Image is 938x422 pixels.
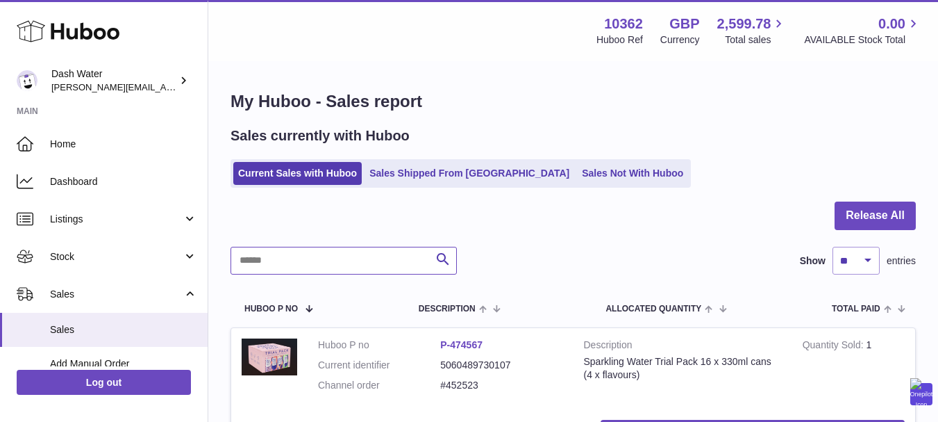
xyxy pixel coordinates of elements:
[804,15,921,47] a: 0.00 AVAILABLE Stock Total
[725,33,787,47] span: Total sales
[717,15,771,33] span: 2,599.78
[669,15,699,33] strong: GBP
[440,379,562,392] dd: #452523
[804,33,921,47] span: AVAILABLE Stock Total
[440,339,483,350] a: P-474567
[440,359,562,372] dd: 5060489730107
[231,127,410,145] h2: Sales currently with Huboo
[50,288,183,301] span: Sales
[51,67,176,94] div: Dash Water
[419,305,476,314] span: Description
[233,162,362,185] a: Current Sales with Huboo
[596,33,643,47] div: Huboo Ref
[51,81,278,92] span: [PERSON_NAME][EMAIL_ADDRESS][DOMAIN_NAME]
[792,328,915,409] td: 1
[231,90,916,113] h1: My Huboo - Sales report
[577,162,688,185] a: Sales Not With Huboo
[50,175,197,188] span: Dashboard
[50,357,197,371] span: Add Manual Order
[318,339,440,352] dt: Huboo P no
[50,138,197,151] span: Home
[50,250,183,263] span: Stock
[887,254,916,268] span: entries
[50,323,197,336] span: Sales
[604,15,643,33] strong: 10362
[803,339,866,354] strong: Quantity Sold
[584,339,782,355] strong: Description
[17,70,37,91] img: james@dash-water.com
[318,359,440,372] dt: Current identifier
[244,305,298,314] span: Huboo P no
[365,162,574,185] a: Sales Shipped From [GEOGRAPHIC_DATA]
[832,305,880,314] span: Total paid
[318,379,440,392] dt: Channel order
[835,202,916,230] button: Release All
[605,305,701,314] span: ALLOCATED Quantity
[584,355,782,382] div: Sparkling Water Trial Pack 16 x 330ml cans (4 x flavours)
[800,254,826,268] label: Show
[17,370,191,395] a: Log out
[660,33,700,47] div: Currency
[242,339,297,375] img: 103621728051306.png
[50,213,183,226] span: Listings
[878,15,905,33] span: 0.00
[717,15,787,47] a: 2,599.78 Total sales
